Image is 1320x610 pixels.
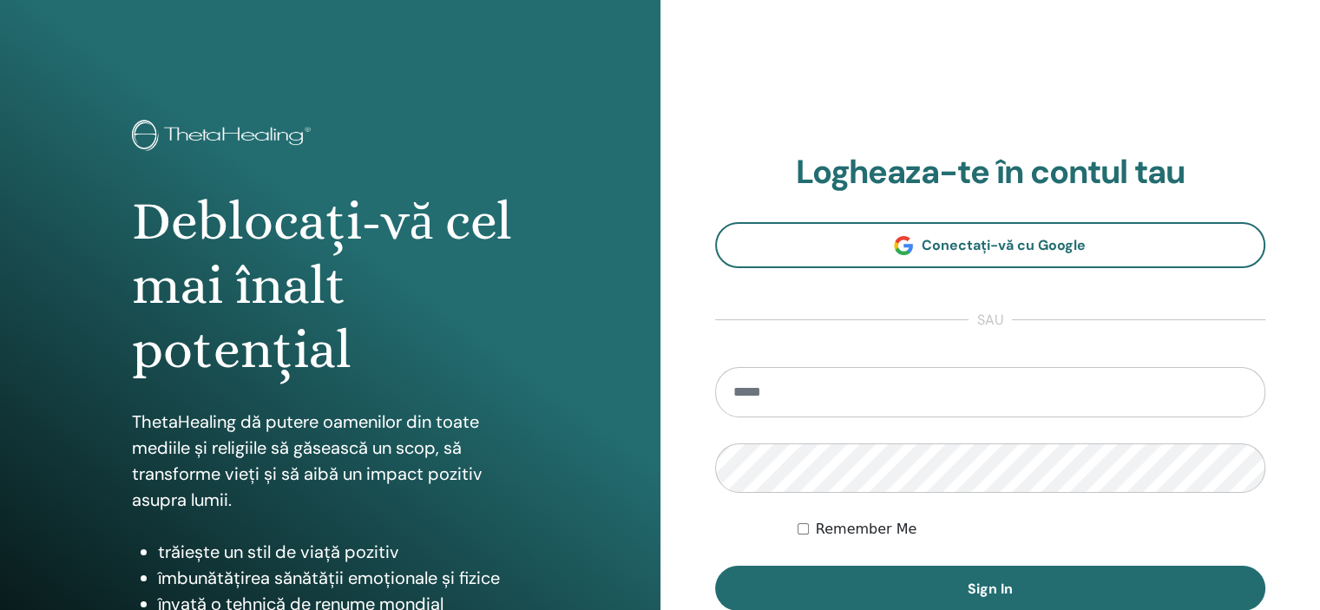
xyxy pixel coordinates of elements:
[968,580,1013,598] span: Sign In
[132,409,529,513] p: ThetaHealing dă putere oamenilor din toate mediile și religiile să găsească un scop, să transform...
[922,236,1086,254] span: Conectați-vă cu Google
[158,539,529,565] li: trăiește un stil de viață pozitiv
[969,310,1012,331] span: sau
[816,519,917,540] label: Remember Me
[715,153,1266,193] h2: Logheaza-te în contul tau
[158,565,529,591] li: îmbunătățirea sănătății emoționale și fizice
[798,519,1265,540] div: Keep me authenticated indefinitely or until I manually logout
[132,189,529,383] h1: Deblocați-vă cel mai înalt potențial
[715,222,1266,268] a: Conectați-vă cu Google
